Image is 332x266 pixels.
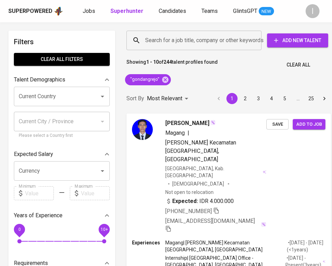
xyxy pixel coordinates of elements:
img: magic_wand.svg [261,222,266,227]
div: Years of Experience [14,209,110,222]
p: • [DATE] - [DATE] ( <1 years ) [287,239,325,253]
button: Go to next page [319,93,330,104]
button: page 1 [226,93,238,104]
span: Candidates [159,8,186,14]
span: GlintsGPT [233,8,257,14]
button: Add New Talent [267,33,328,47]
button: Go to page 5 [279,93,290,104]
h6: Filters [14,36,110,47]
button: Save [266,119,289,130]
a: Superhunter [110,7,145,16]
div: [GEOGRAPHIC_DATA], Kab. [GEOGRAPHIC_DATA] [165,165,266,179]
span: [EMAIL_ADDRESS][DOMAIN_NAME] [165,218,255,224]
b: Expected: [172,197,198,205]
span: Clear All filters [19,55,104,64]
div: IDR 4.000.000 [165,197,234,205]
b: Superhunter [110,8,143,14]
p: Sort By [126,94,144,103]
p: Not open to relocation [165,189,214,196]
a: Jobs [83,7,97,16]
span: Magang [165,130,185,136]
p: Expected Salary [14,150,53,158]
div: I [306,4,319,18]
div: "gondangrejo" [125,74,171,85]
button: Go to page 25 [306,93,317,104]
span: Teams [201,8,218,14]
span: Save [270,120,285,128]
p: Experiences [132,239,165,246]
a: GlintsGPT NEW [233,7,274,16]
div: Expected Salary [14,147,110,161]
button: Clear All filters [14,53,110,66]
a: Candidates [159,7,188,16]
span: [PERSON_NAME] [165,119,209,127]
button: Open [98,92,107,101]
button: Add to job [293,119,325,130]
input: Value [81,186,110,200]
a: Superpoweredapp logo [8,6,63,16]
input: Value [25,186,54,200]
button: Go to page 4 [266,93,277,104]
img: magic_wand.svg [210,120,216,125]
span: | [188,129,189,137]
div: Most Relevant [147,92,191,105]
p: Please select a Country first [19,132,105,139]
b: 244 [164,59,172,65]
b: 1 - 10 [146,59,159,65]
span: Add New Talent [273,36,323,45]
p: Magang | [PERSON_NAME] Kecamatan [GEOGRAPHIC_DATA], [GEOGRAPHIC_DATA] [165,239,287,253]
button: Open [98,166,107,176]
span: [PERSON_NAME] Kecamatan [GEOGRAPHIC_DATA], [GEOGRAPHIC_DATA] [165,139,236,163]
span: Clear All [287,61,310,69]
img: 75b400a035b399655559ff4115470878.jpg [132,119,153,140]
p: Talent Demographics [14,76,65,84]
span: 0 [18,227,20,232]
span: 10+ [100,227,108,232]
span: [PHONE_NUMBER] [165,208,212,214]
span: [DEMOGRAPHIC_DATA] [172,180,225,187]
span: "gondangrejo" [125,76,164,83]
a: Teams [201,7,219,16]
button: Go to page 2 [240,93,251,104]
p: Showing of talent profiles found [126,58,218,71]
div: … [292,95,304,102]
img: app logo [54,6,63,16]
span: NEW [259,8,274,15]
div: Talent Demographics [14,73,110,87]
span: Add to job [296,120,322,128]
button: Go to page 3 [253,93,264,104]
p: Most Relevant [147,94,182,103]
button: Clear All [284,58,313,71]
nav: pagination navigation [212,93,331,104]
div: Superpowered [8,7,52,15]
span: Jobs [83,8,95,14]
p: Years of Experience [14,211,63,220]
